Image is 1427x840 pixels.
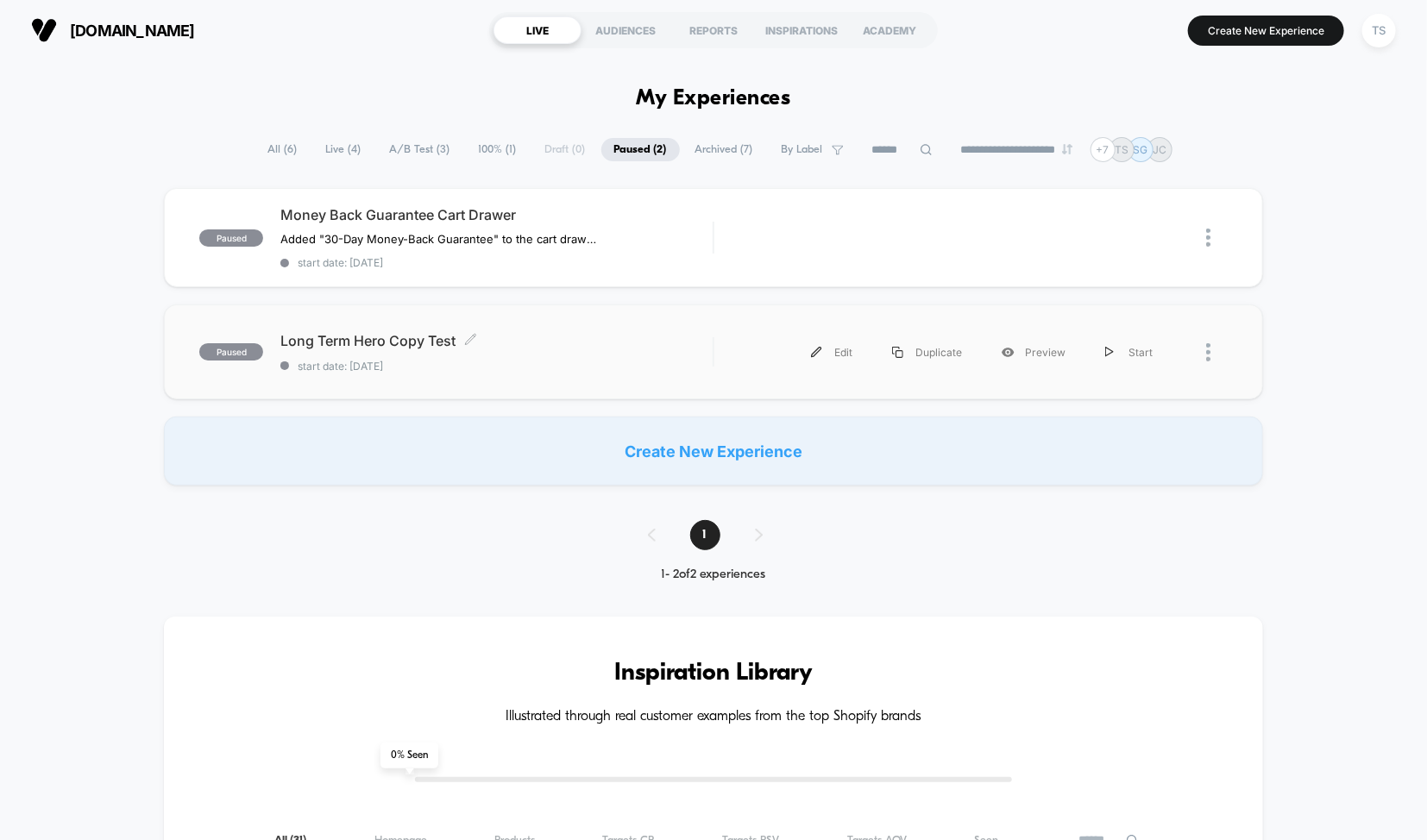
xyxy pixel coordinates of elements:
img: close [1206,343,1210,361]
h4: Illustrated through real customer examples from the top Shopify brands [216,709,1211,725]
p: JC [1153,143,1166,156]
div: Edit [791,333,872,372]
span: 100% ( 1 ) [466,138,530,161]
span: paused [199,343,263,360]
span: 1 [690,520,720,550]
img: close [1206,229,1210,247]
h3: Inspiration Library [216,660,1211,687]
span: Money Back Guarantee Cart Drawer [280,206,713,223]
h1: My Experiences [637,86,791,111]
span: start date: [DATE] [280,256,713,269]
div: Duplicate [872,333,982,372]
span: [DOMAIN_NAME] [70,22,195,40]
button: Create New Experience [1188,16,1344,46]
div: TS [1362,14,1396,47]
div: 1 - 2 of 2 experiences [631,567,797,582]
span: All ( 6 ) [255,138,311,161]
span: Added "30-Day Money-Back Guarantee" to the cart drawer below checkout CTAs [280,232,600,246]
div: ACADEMY [846,16,934,44]
span: Paused ( 2 ) [601,138,680,161]
div: + 7 [1091,137,1116,162]
span: 0 % Seen [380,743,438,768]
span: A/B Test ( 3 ) [377,138,463,161]
div: Create New Experience [164,417,1263,486]
p: SG [1134,143,1148,156]
p: TS [1115,143,1128,156]
div: INSPIRATIONS [758,16,846,44]
span: paused [199,229,263,247]
button: [DOMAIN_NAME] [26,16,200,44]
img: Visually logo [31,17,57,43]
span: Live ( 4 ) [313,138,374,161]
span: Archived ( 7 ) [682,138,766,161]
button: TS [1357,13,1401,48]
img: menu [892,347,903,358]
span: start date: [DATE] [280,360,713,373]
span: By Label [782,143,823,156]
div: REPORTS [669,16,758,44]
img: end [1062,144,1072,154]
div: LIVE [493,16,581,44]
img: menu [1105,347,1114,358]
div: Start [1085,333,1172,372]
div: AUDIENCES [581,16,669,44]
span: Long Term Hero Copy Test [280,332,713,349]
div: Preview [982,333,1085,372]
img: menu [811,347,822,358]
